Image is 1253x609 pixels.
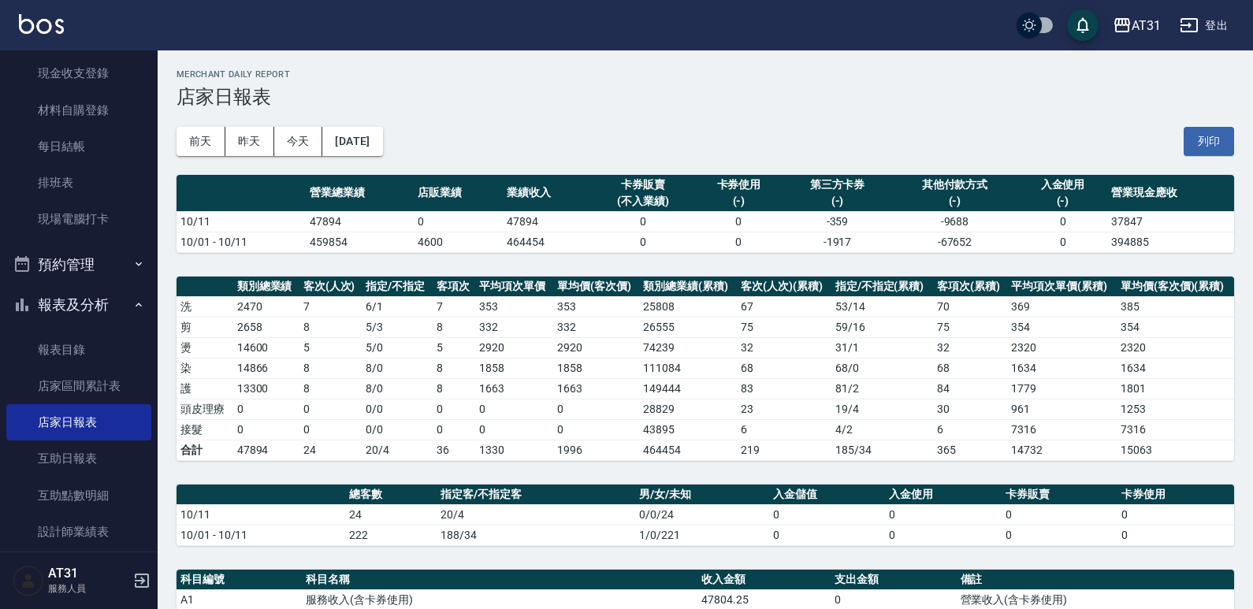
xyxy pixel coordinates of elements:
div: 其他付款方式 [895,176,1014,193]
td: 0 [299,399,363,419]
table: a dense table [177,277,1234,461]
td: 6 [737,419,831,440]
td: 1996 [553,440,639,460]
td: 28829 [639,399,737,419]
th: 單均價(客次價) [553,277,639,297]
td: 8 [433,358,476,378]
td: 0 [592,211,694,232]
h2: Merchant Daily Report [177,69,1234,80]
td: 1330 [475,440,553,460]
div: AT31 [1132,16,1161,35]
div: 入金使用 [1022,176,1103,193]
td: 14600 [233,337,299,358]
div: (-) [787,193,887,210]
th: 客次(人次) [299,277,363,297]
td: 0 [475,419,553,440]
table: a dense table [177,175,1234,253]
td: 2658 [233,317,299,337]
td: 30 [933,399,1007,419]
td: 7316 [1007,419,1117,440]
td: 0 / 0 [362,399,432,419]
td: 31 / 1 [831,337,933,358]
td: 222 [345,525,437,545]
td: 47894 [306,211,414,232]
th: 平均項次單價 [475,277,553,297]
th: 平均項次單價(累積) [1007,277,1117,297]
td: 14866 [233,358,299,378]
th: 客項次(累積) [933,277,1007,297]
td: 燙 [177,337,233,358]
th: 總客數 [345,485,437,505]
td: -9688 [891,211,1018,232]
td: 10/11 [177,211,306,232]
td: 81 / 2 [831,378,933,399]
th: 營業現金應收 [1107,175,1234,212]
td: 1779 [1007,378,1117,399]
td: 0 [1117,504,1234,525]
h5: AT31 [48,566,128,581]
p: 服務人員 [48,581,128,596]
td: 353 [475,296,553,317]
td: 6 / 1 [362,296,432,317]
td: 0 [592,232,694,252]
a: 排班表 [6,165,151,201]
td: 頭皮理療 [177,399,233,419]
a: 店家日報表 [6,404,151,440]
td: 59 / 16 [831,317,933,337]
td: 0 [414,211,503,232]
td: 6 [933,419,1007,440]
td: 43895 [639,419,737,440]
td: 354 [1007,317,1117,337]
td: 8 [299,358,363,378]
td: 385 [1117,296,1234,317]
td: 剪 [177,317,233,337]
h3: 店家日報表 [177,86,1234,108]
td: 464454 [639,440,737,460]
td: 0 [694,211,783,232]
th: 類別總業績 [233,277,299,297]
td: 0 [475,399,553,419]
td: 8 [299,378,363,399]
th: 業績收入 [503,175,592,212]
td: 332 [553,317,639,337]
a: 報表目錄 [6,332,151,368]
td: 7 [299,296,363,317]
td: 32 [737,337,831,358]
td: 0 [694,232,783,252]
td: 75 [933,317,1007,337]
td: 7316 [1117,419,1234,440]
a: 現金收支登錄 [6,55,151,91]
td: 20/4 [437,504,635,525]
th: 收入金額 [697,570,831,590]
td: 111084 [639,358,737,378]
td: 8 [433,317,476,337]
td: 10/11 [177,504,345,525]
td: 2320 [1117,337,1234,358]
td: 68 [737,358,831,378]
img: Logo [19,14,64,34]
div: (-) [698,193,779,210]
td: 8 / 0 [362,378,432,399]
td: 0 [1002,504,1118,525]
button: 報表及分析 [6,284,151,325]
td: 5 [433,337,476,358]
td: -359 [783,211,891,232]
img: Person [13,565,44,596]
td: 0 [885,504,1002,525]
td: 0 [433,399,476,419]
a: 材料自購登錄 [6,92,151,128]
td: 洗 [177,296,233,317]
td: 365 [933,440,1007,460]
a: 每日結帳 [6,128,151,165]
td: 0 [1018,232,1107,252]
a: 互助日報表 [6,440,151,477]
th: 卡券使用 [1117,485,1234,505]
td: 染 [177,358,233,378]
td: 5 / 3 [362,317,432,337]
td: 10/01 - 10/11 [177,525,345,545]
td: 36 [433,440,476,460]
td: 83 [737,378,831,399]
td: 5 / 0 [362,337,432,358]
td: 24 [299,440,363,460]
a: 店家區間累計表 [6,368,151,404]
